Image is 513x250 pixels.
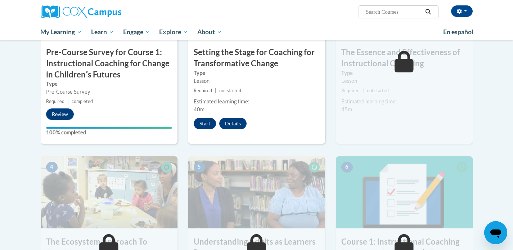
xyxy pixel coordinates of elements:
a: Explore [154,24,193,40]
span: 5 [194,162,205,173]
button: Review [46,108,74,120]
img: Course Image [336,156,473,228]
span: | [67,99,69,104]
span: My Learning [40,28,82,36]
img: Course Image [188,156,325,228]
span: 40m [194,106,204,112]
span: Learn [91,28,114,36]
a: En español [438,24,478,40]
div: Estimated learning time: [341,98,467,106]
img: Cox Campus [41,5,121,18]
span: Required [46,99,64,104]
span: not started [367,88,389,93]
span: Explore [159,28,188,36]
button: Details [219,118,247,129]
label: Type [341,69,467,77]
div: Main menu [30,24,483,40]
span: | [363,88,364,93]
span: not started [219,88,241,93]
img: Course Image [41,156,177,228]
label: Type [46,80,172,88]
h3: The Essence and Effectiveness of Instructional Coaching [336,47,473,69]
div: Estimated learning time: [194,98,320,106]
input: Search Courses [365,8,423,16]
div: Pre-Course Survey [46,88,172,96]
div: Lesson [341,77,467,85]
span: | [215,88,216,93]
label: 100% completed [46,129,172,137]
span: Engage [123,28,150,36]
button: Search [423,8,433,16]
span: En español [443,28,473,36]
iframe: Button to launch messaging window [484,221,507,244]
span: completed [72,99,93,104]
button: Account Settings [451,5,473,17]
label: Type [194,69,320,77]
a: About [193,24,226,40]
h3: Understanding Adults as Learners [188,236,325,247]
span: Required [194,88,212,93]
span: 4 [46,162,58,173]
span: 6 [341,162,353,173]
span: 45m [341,106,352,112]
button: Start [194,118,216,129]
a: Cox Campus [41,5,177,18]
div: Lesson [194,77,320,85]
h3: Setting the Stage for Coaching for Transformative Change [188,47,325,69]
span: About [197,28,222,36]
a: My Learning [36,24,87,40]
a: Learn [86,24,118,40]
a: Engage [118,24,155,40]
div: Your progress [46,127,172,129]
h3: Pre-Course Survey for Course 1: Instructional Coaching for Change in Childrenʹs Futures [41,47,177,80]
span: Required [341,88,360,93]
